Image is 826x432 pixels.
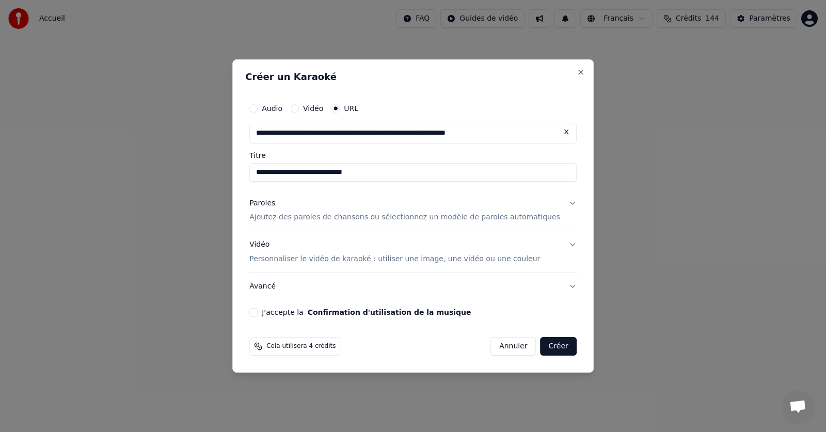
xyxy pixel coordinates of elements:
h2: Créer un Karaoké [245,72,581,82]
button: Avancé [249,273,577,300]
button: J'accepte la [308,309,471,316]
span: Cela utilisera 4 crédits [266,342,336,350]
label: Titre [249,152,577,159]
label: Audio [262,105,282,112]
button: Créer [541,337,577,356]
p: Ajoutez des paroles de chansons ou sélectionnez un modèle de paroles automatiques [249,213,560,223]
label: J'accepte la [262,309,471,316]
div: Paroles [249,198,275,209]
button: ParolesAjoutez des paroles de chansons ou sélectionnez un modèle de paroles automatiques [249,190,577,231]
button: VidéoPersonnaliser le vidéo de karaoké : utiliser une image, une vidéo ou une couleur [249,232,577,273]
label: URL [344,105,358,112]
label: Vidéo [303,105,323,112]
div: Vidéo [249,240,540,265]
p: Personnaliser le vidéo de karaoké : utiliser une image, une vidéo ou une couleur [249,254,540,264]
button: Annuler [490,337,536,356]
